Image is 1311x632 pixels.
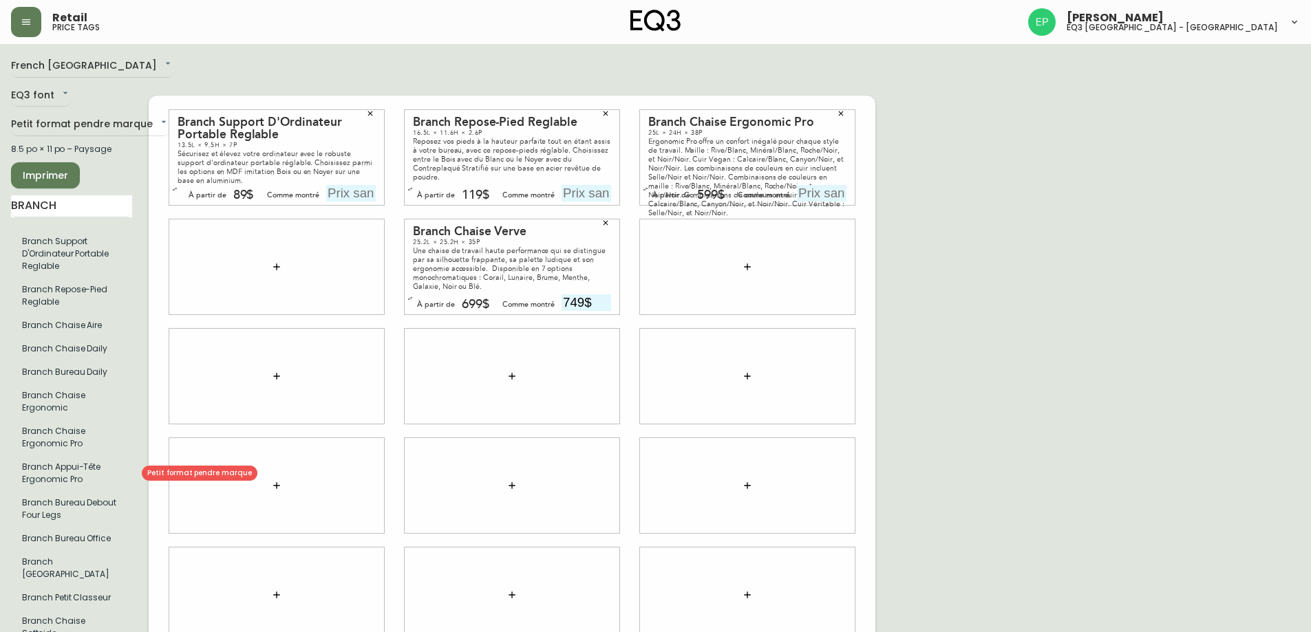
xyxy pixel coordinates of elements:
div: 699$ [462,298,489,311]
input: Prix sans le $ [326,185,376,201]
div: EQ3 font [11,85,71,107]
li: Branch Repose-Pied Reglable [11,278,132,314]
div: 119$ [462,189,489,201]
h5: price tags [52,23,100,32]
span: [PERSON_NAME] [1067,12,1164,23]
li: Petit format pendre marque [11,419,132,455]
div: Branch Chaise Ergonomic Pro [648,116,846,129]
div: 13.5L × 9.5H × 7P [178,141,376,149]
li: Branch Chaise Ergonomic [11,384,132,419]
li: Petit format pendre marque [11,586,132,609]
div: Comme montré [502,298,555,311]
input: Prix sans le $ [562,185,611,201]
li: Branch Appui-Tête Ergonomic Pro [11,455,132,491]
div: Branch Repose-Pied Reglable [413,116,611,129]
li: Branch Chaise Aire [11,314,132,337]
div: Comme montré [502,189,555,201]
input: Prix sans le $ [797,185,846,201]
span: Imprimer [22,167,69,184]
div: À partir de [189,189,226,201]
div: À partir de [652,189,690,201]
div: À partir de [417,189,455,201]
div: 16.5L × 11.6H × 2.6P [413,129,611,137]
li: Petit format pendre marque [11,550,132,586]
div: 25.2L × 25.2H × 35P [413,238,611,246]
div: 8.5 po × 11 po – Paysage [11,143,132,155]
button: Imprimer [11,162,80,188]
li: Petit format pendre marque [11,527,132,550]
div: Reposez vos pieds à la hauteur parfaite tout en étant assis à votre bureau, avec ce repose-pieds ... [413,137,611,182]
div: 25L × 24H × 38P [648,129,846,137]
div: Une chaise de travail haute performance qui se distingue par sa silhouette frappante, sa palette ... [413,246,611,291]
input: Recherche [11,195,132,217]
h5: eq3 [GEOGRAPHIC_DATA] - [GEOGRAPHIC_DATA] [1067,23,1278,32]
div: Branch Chaise Verve [413,226,611,238]
span: Retail [52,12,87,23]
div: Comme montré [267,189,319,201]
div: À partir de [417,298,455,311]
img: logo [630,10,681,32]
li: Petit format pendre marque [11,230,132,278]
div: Sécurisez et élevez votre ordinateur avec le robuste support d'ordinateur portable réglable. Choi... [178,149,376,185]
div: French [GEOGRAPHIC_DATA] [11,55,173,78]
div: Ergonomic Pro offre un confort inégalé pour chaque style de travail. Maille : Rive/Blanc, Minéral... [648,137,846,217]
img: edb0eb29d4ff191ed42d19acdf48d771 [1028,8,1056,36]
li: Branch Chaise Daily [11,337,132,360]
li: Petit format pendre marque [11,360,132,384]
div: Branch Support D'Ordinateur Portable Reglable [178,116,376,141]
input: Prix sans le $ [562,294,611,311]
div: Petit format pendre marque [11,113,169,136]
div: 89$ [233,189,254,201]
li: Petit format pendre marque [11,491,132,527]
div: Comme montré [738,189,790,201]
div: 599$ [697,189,725,201]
